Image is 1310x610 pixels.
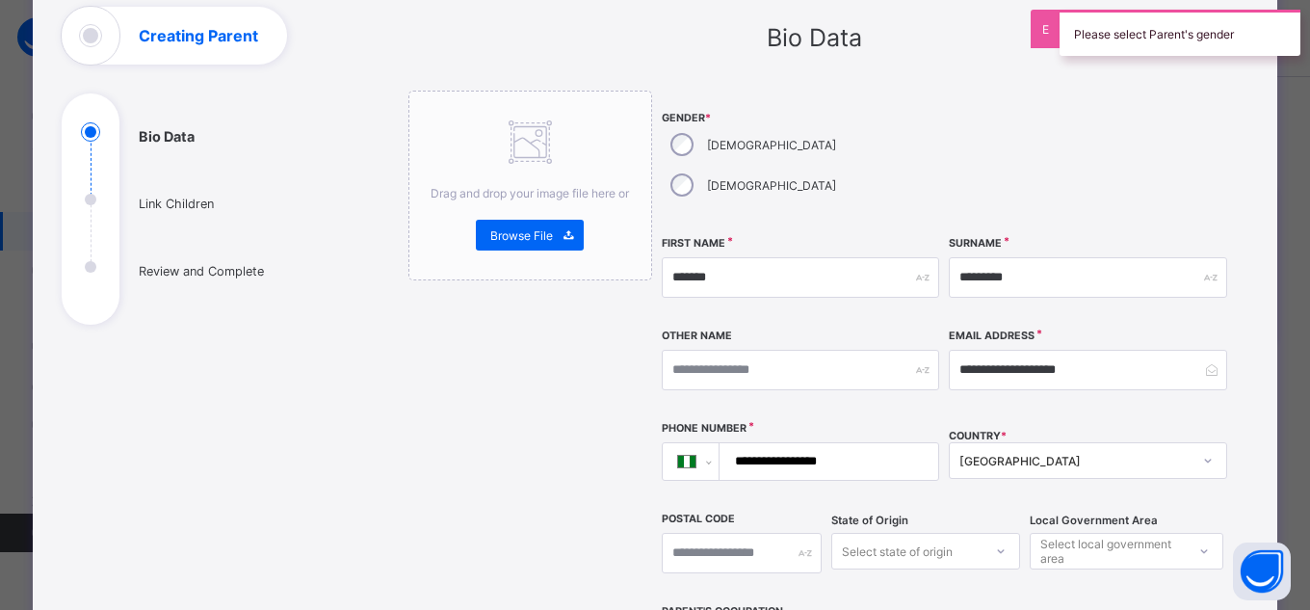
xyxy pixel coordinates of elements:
span: Gender [662,112,940,124]
label: Surname [949,237,1002,250]
label: First Name [662,237,725,250]
div: Drag and drop your image file here orBrowse File [408,91,652,280]
label: [DEMOGRAPHIC_DATA] [707,178,836,193]
span: State of Origin [831,514,908,527]
span: COUNTRY [949,430,1007,442]
span: Drag and drop your image file here or [431,186,629,200]
span: Bio Data [767,23,862,52]
div: [GEOGRAPHIC_DATA] [959,454,1192,468]
span: Local Government Area [1030,514,1158,527]
span: Browse File [490,228,553,243]
button: Open asap [1233,543,1291,600]
div: Please select Parent's gender [1060,10,1300,56]
div: Select local government area [1040,533,1184,570]
h1: Creating Parent [139,28,258,43]
label: [DEMOGRAPHIC_DATA] [707,138,836,152]
label: Email Address [949,330,1035,342]
label: Postal Code [662,513,735,525]
label: Phone Number [662,422,747,435]
div: Select state of origin [842,533,953,570]
label: Other Name [662,330,732,342]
